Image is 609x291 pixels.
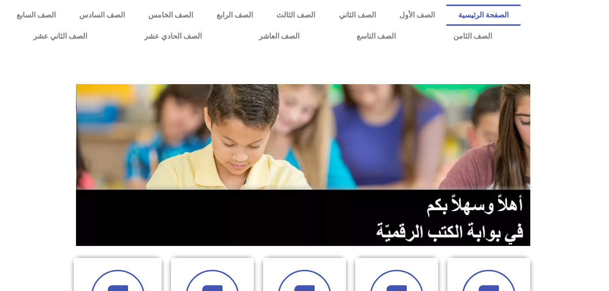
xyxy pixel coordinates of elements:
[5,26,116,47] a: الصف الثاني عشر
[205,5,265,26] a: الصف الرابع
[136,5,205,26] a: الصف الخامس
[327,5,387,26] a: الصف الثاني
[424,26,520,47] a: الصف الثامن
[328,26,424,47] a: الصف التاسع
[5,5,67,26] a: الصف السابع
[116,26,230,47] a: الصف الحادي عشر
[387,5,446,26] a: الصف الأول
[446,5,520,26] a: الصفحة الرئيسية
[265,5,327,26] a: الصف الثالث
[230,26,328,47] a: الصف العاشر
[67,5,136,26] a: الصف السادس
